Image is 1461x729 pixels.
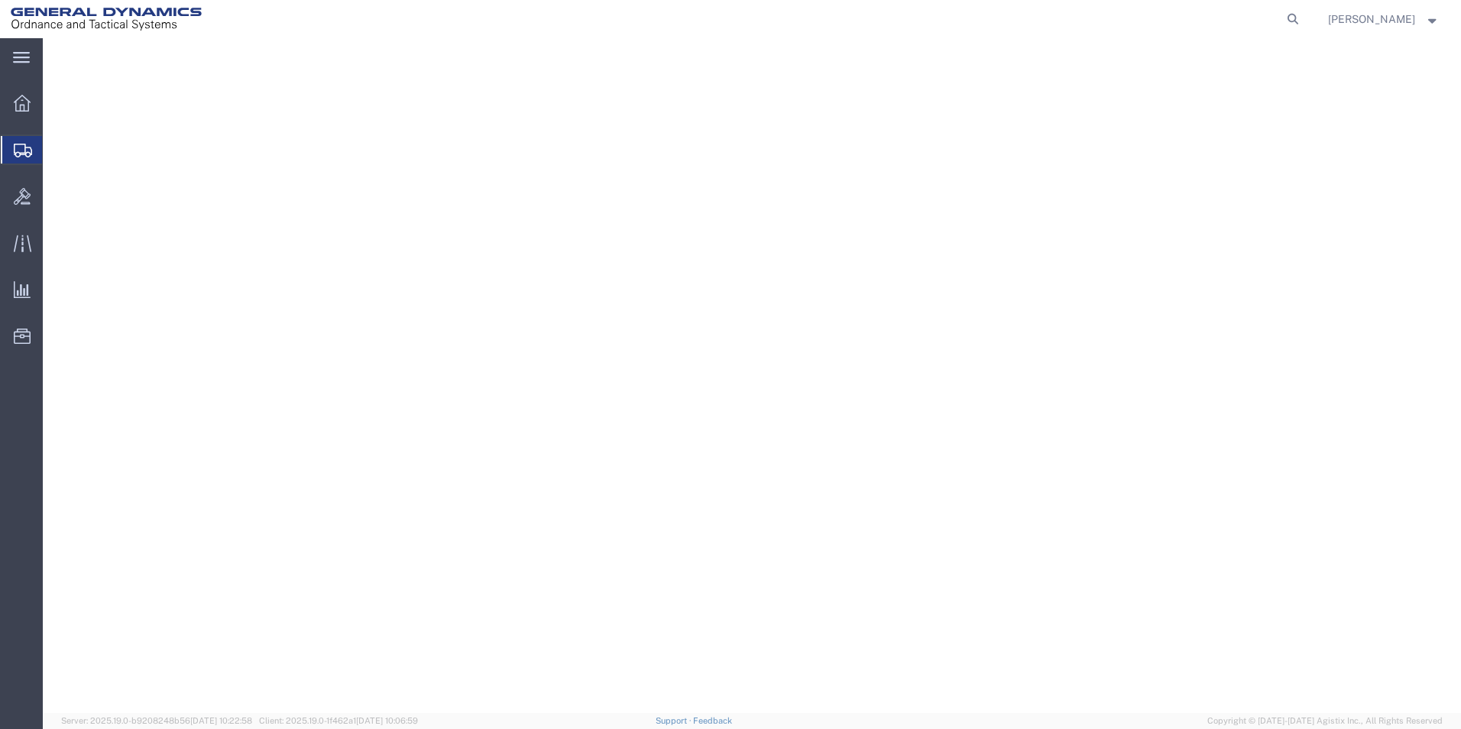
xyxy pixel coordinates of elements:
[1327,10,1440,28] button: [PERSON_NAME]
[61,716,252,725] span: Server: 2025.19.0-b9208248b56
[693,716,732,725] a: Feedback
[1207,714,1443,727] span: Copyright © [DATE]-[DATE] Agistix Inc., All Rights Reserved
[1328,11,1415,28] span: Brenda Pagan
[259,716,418,725] span: Client: 2025.19.0-1f462a1
[356,716,418,725] span: [DATE] 10:06:59
[43,38,1461,713] iframe: FS Legacy Container
[11,8,202,31] img: logo
[190,716,252,725] span: [DATE] 10:22:58
[656,716,694,725] a: Support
